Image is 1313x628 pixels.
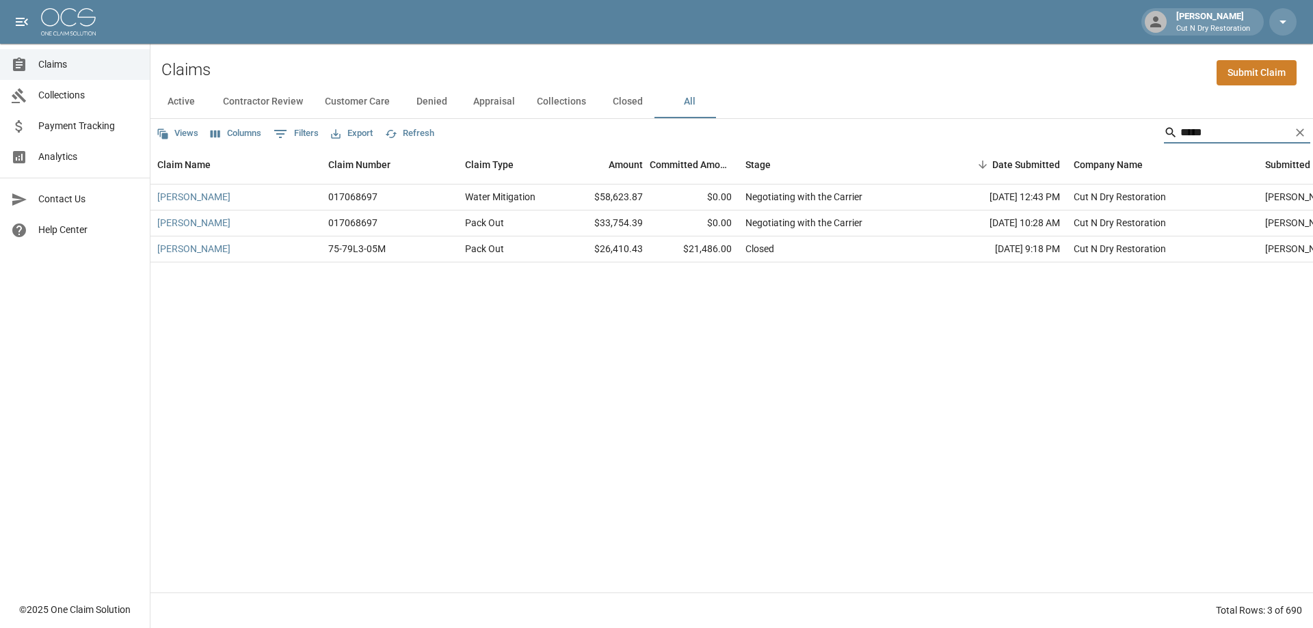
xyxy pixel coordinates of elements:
[992,146,1060,184] div: Date Submitted
[382,123,438,144] button: Refresh
[1074,190,1166,204] div: Cut N Dry Restoration
[38,119,139,133] span: Payment Tracking
[328,190,377,204] div: 017068697
[745,216,862,230] div: Negotiating with the Carrier
[150,146,321,184] div: Claim Name
[1074,216,1166,230] div: Cut N Dry Restoration
[458,146,561,184] div: Claim Type
[561,185,650,210] div: $58,623.87
[150,85,212,118] button: Active
[1164,122,1310,146] div: Search
[1217,60,1297,85] a: Submit Claim
[1074,242,1166,256] div: Cut N Dry Restoration
[38,192,139,206] span: Contact Us
[38,223,139,237] span: Help Center
[328,146,390,184] div: Claim Number
[157,216,230,230] a: [PERSON_NAME]
[561,210,650,236] div: $33,754.39
[944,185,1067,210] div: [DATE] 12:43 PM
[745,190,862,204] div: Negotiating with the Carrier
[462,85,526,118] button: Appraisal
[157,190,230,204] a: [PERSON_NAME]
[150,85,1313,118] div: dynamic tabs
[739,146,944,184] div: Stage
[944,210,1067,236] div: [DATE] 10:28 AM
[38,57,139,72] span: Claims
[1216,603,1302,617] div: Total Rows: 3 of 690
[650,146,739,184] div: Committed Amount
[328,123,376,144] button: Export
[1074,146,1143,184] div: Company Name
[207,123,265,144] button: Select columns
[465,242,504,256] div: Pack Out
[38,150,139,164] span: Analytics
[153,123,202,144] button: Views
[609,146,643,184] div: Amount
[650,185,739,210] div: $0.00
[38,88,139,103] span: Collections
[157,146,211,184] div: Claim Name
[465,146,514,184] div: Claim Type
[1290,122,1310,143] button: Clear
[157,242,230,256] a: [PERSON_NAME]
[328,242,386,256] div: 75-79L3-05M
[659,85,720,118] button: All
[212,85,314,118] button: Contractor Review
[328,216,377,230] div: 017068697
[321,146,458,184] div: Claim Number
[465,216,504,230] div: Pack Out
[8,8,36,36] button: open drawer
[944,146,1067,184] div: Date Submitted
[973,155,992,174] button: Sort
[1067,146,1258,184] div: Company Name
[314,85,401,118] button: Customer Care
[745,146,771,184] div: Stage
[561,236,650,262] div: $26,410.43
[944,236,1067,262] div: [DATE] 9:18 PM
[650,146,732,184] div: Committed Amount
[1176,23,1250,35] p: Cut N Dry Restoration
[41,8,96,36] img: ocs-logo-white-transparent.png
[270,123,322,145] button: Show filters
[650,210,739,236] div: $0.00
[19,603,131,616] div: © 2025 One Claim Solution
[597,85,659,118] button: Closed
[561,146,650,184] div: Amount
[745,242,774,256] div: Closed
[465,190,535,204] div: Water Mitigation
[650,236,739,262] div: $21,486.00
[526,85,597,118] button: Collections
[401,85,462,118] button: Denied
[1171,10,1256,34] div: [PERSON_NAME]
[161,60,211,80] h2: Claims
